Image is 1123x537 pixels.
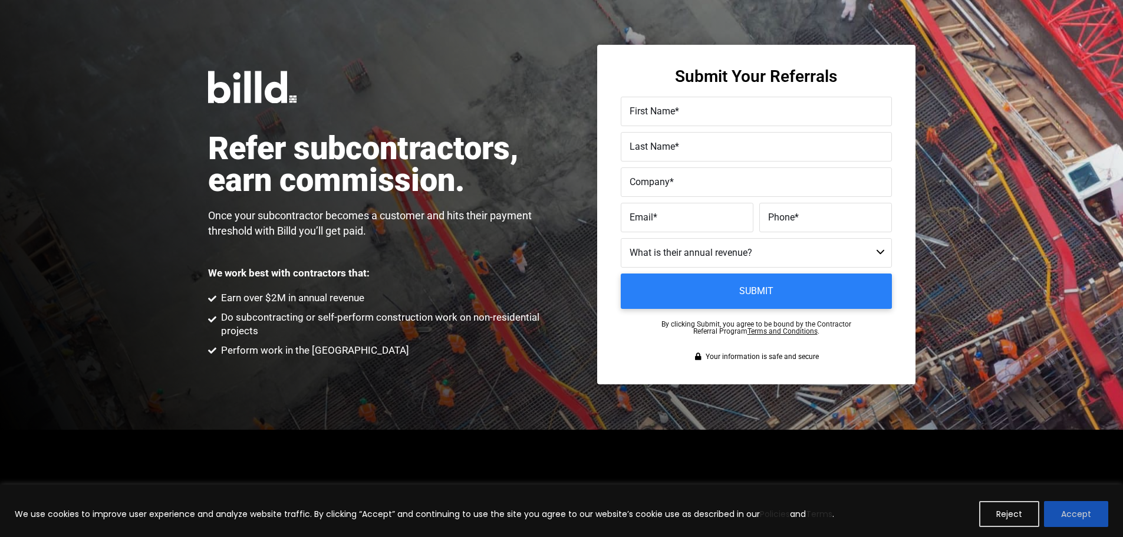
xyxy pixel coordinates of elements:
[218,311,562,339] span: Do subcontracting or self-perform construction work on non-residential projects
[630,212,653,223] span: Email
[661,321,851,335] p: By clicking Submit, you agree to be bound by the Contractor Referral Program .
[979,501,1039,527] button: Reject
[15,507,834,521] p: We use cookies to improve user experience and analyze website traffic. By clicking “Accept” and c...
[1044,501,1108,527] button: Accept
[675,68,837,85] h3: Submit Your Referrals
[630,106,675,117] span: First Name
[630,141,675,152] span: Last Name
[208,133,562,196] h1: Refer subcontractors, earn commission.
[208,268,370,278] p: We work best with contractors that:
[806,508,832,520] a: Terms
[218,291,364,305] span: Earn over $2M in annual revenue
[768,212,795,223] span: Phone
[760,508,790,520] a: Policies
[621,274,892,309] input: Submit
[747,327,818,335] a: Terms and Conditions
[703,352,819,361] span: Your information is safe and secure
[218,344,409,358] span: Perform work in the [GEOGRAPHIC_DATA]
[208,208,562,239] p: Once your subcontractor becomes a customer and hits their payment threshold with Billd you’ll get...
[630,176,670,187] span: Company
